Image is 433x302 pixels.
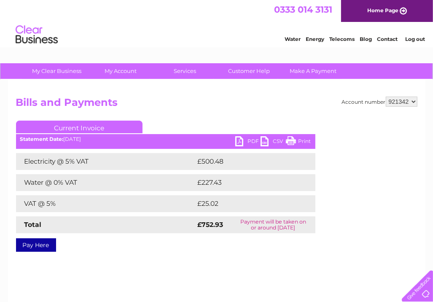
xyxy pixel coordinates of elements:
[16,136,315,142] div: [DATE]
[274,4,332,15] a: 0333 014 3131
[198,221,223,229] strong: £752.93
[15,22,58,48] img: logo.png
[20,136,64,142] b: Statement Date:
[286,136,311,148] a: Print
[405,36,425,42] a: Log out
[360,36,372,42] a: Blog
[196,153,301,170] td: £500.48
[150,63,220,79] a: Services
[18,5,416,41] div: Clear Business is a trading name of Verastar Limited (registered in [GEOGRAPHIC_DATA] No. 3667643...
[342,97,417,107] div: Account number
[231,216,315,233] td: Payment will be taken on or around [DATE]
[16,97,417,113] h2: Bills and Payments
[329,36,355,42] a: Telecoms
[235,136,261,148] a: PDF
[16,121,143,133] a: Current Invoice
[285,36,301,42] a: Water
[196,195,298,212] td: £25.02
[261,136,286,148] a: CSV
[86,63,156,79] a: My Account
[196,174,300,191] td: £227.43
[278,63,348,79] a: Make A Payment
[377,36,398,42] a: Contact
[24,221,42,229] strong: Total
[214,63,284,79] a: Customer Help
[16,238,56,252] a: Pay Here
[16,195,196,212] td: VAT @ 5%
[16,174,196,191] td: Water @ 0% VAT
[306,36,324,42] a: Energy
[22,63,91,79] a: My Clear Business
[16,153,196,170] td: Electricity @ 5% VAT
